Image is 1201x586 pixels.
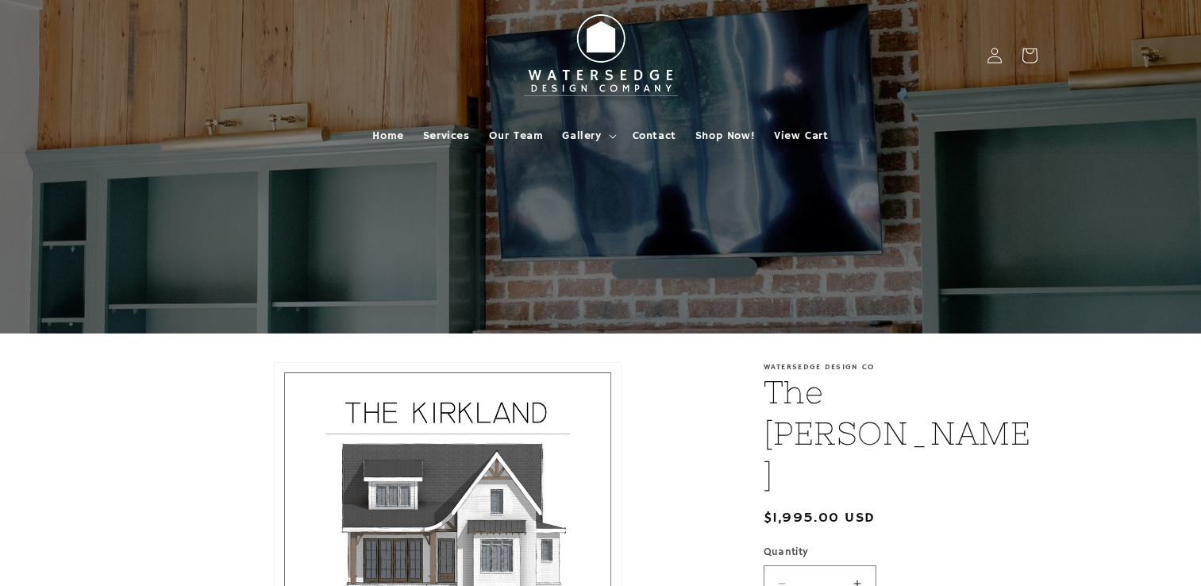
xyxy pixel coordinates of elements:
[764,372,1037,495] h1: The [PERSON_NAME]
[489,129,544,143] span: Our Team
[552,119,622,152] summary: Gallery
[686,119,764,152] a: Shop Now!
[764,119,837,152] a: View Cart
[695,129,755,143] span: Shop Now!
[774,129,828,143] span: View Cart
[423,129,470,143] span: Services
[363,119,413,152] a: Home
[764,507,876,529] span: $1,995.00 USD
[372,129,403,143] span: Home
[414,119,479,152] a: Services
[764,545,1037,561] label: Quantity
[514,6,688,105] img: Watersedge Design Co
[764,362,1037,372] p: Watersedge Design Co
[623,119,686,152] a: Contact
[479,119,553,152] a: Our Team
[633,129,676,143] span: Contact
[562,129,601,143] span: Gallery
